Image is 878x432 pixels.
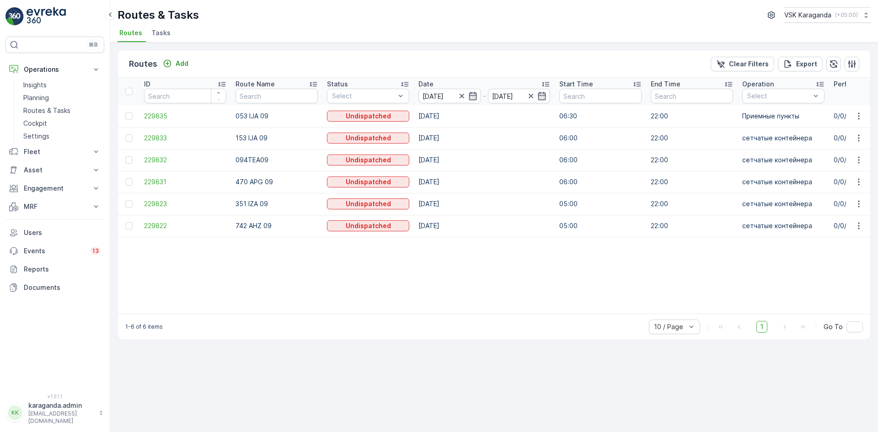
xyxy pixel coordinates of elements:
p: 470 APG 09 [236,177,318,187]
p: Routes & Tasks [118,8,199,22]
p: Engagement [24,184,86,193]
p: 1-6 of 6 items [125,323,163,331]
input: Search [144,89,226,103]
p: сетчатыe контейнера [742,199,824,208]
p: Settings [23,132,49,141]
p: 742 AHZ 09 [236,221,318,230]
p: Performance [834,80,874,89]
p: ID [144,80,150,89]
span: 229832 [144,155,226,165]
div: KK [8,405,22,420]
p: 22:00 [651,199,733,208]
img: logo_light-DOdMpM7g.png [27,7,66,26]
a: Events13 [5,242,104,260]
a: Reports [5,260,104,278]
p: Operations [24,65,86,74]
p: 22:00 [651,112,733,121]
p: сетчатыe контейнера [742,221,824,230]
p: сетчатыe контейнера [742,133,824,143]
input: dd/mm/yyyy [418,89,481,103]
p: Undispatched [346,112,391,121]
input: Search [236,89,318,103]
p: karaganda.admin [28,401,94,410]
p: 153 IJA 09 [236,133,318,143]
p: Events [24,246,85,256]
a: Settings [20,130,104,143]
p: Undispatched [346,155,391,165]
td: [DATE] [414,193,555,215]
img: logo [5,7,24,26]
span: 1 [756,321,767,333]
input: dd/mm/yyyy [488,89,551,103]
div: Toggle Row Selected [125,156,133,164]
a: 229822 [144,221,226,230]
p: 06:00 [559,133,642,143]
p: Operation [742,80,774,89]
p: Documents [24,283,101,292]
button: Clear Filters [711,57,774,71]
span: Tasks [151,28,171,37]
p: End Time [651,80,680,89]
a: 229823 [144,199,226,208]
p: [EMAIL_ADDRESS][DOMAIN_NAME] [28,410,94,425]
p: 13 [92,247,99,255]
button: KKkaraganda.admin[EMAIL_ADDRESS][DOMAIN_NAME] [5,401,104,425]
p: Fleet [24,147,86,156]
p: Undispatched [346,133,391,143]
p: Cockpit [23,119,47,128]
a: Insights [20,79,104,91]
button: Undispatched [327,133,409,144]
span: Routes [119,28,142,37]
button: Undispatched [327,220,409,231]
div: Toggle Row Selected [125,134,133,142]
td: [DATE] [414,127,555,149]
a: 229833 [144,133,226,143]
div: Toggle Row Selected [125,178,133,186]
td: [DATE] [414,149,555,171]
p: Export [796,59,817,69]
p: Select [747,91,810,101]
td: [DATE] [414,105,555,127]
p: 06:30 [559,112,642,121]
span: 229835 [144,112,226,121]
a: Cockpit [20,117,104,130]
p: Users [24,228,101,237]
p: Start Time [559,80,593,89]
p: Asset [24,165,86,175]
div: Toggle Row Selected [125,222,133,229]
p: 05:00 [559,199,642,208]
button: VSK Karaganda(+05:00) [784,7,871,23]
a: Documents [5,278,104,297]
p: Undispatched [346,199,391,208]
button: Engagement [5,179,104,197]
p: Planning [23,93,49,102]
p: Undispatched [346,177,391,187]
button: Export [778,57,823,71]
td: [DATE] [414,171,555,193]
p: Status [327,80,348,89]
a: Routes & Tasks [20,104,104,117]
input: Search [651,89,733,103]
p: - [483,91,486,101]
button: Add [159,58,192,69]
p: VSK Karaganda [784,11,831,20]
td: [DATE] [414,215,555,237]
p: 22:00 [651,155,733,165]
a: Users [5,224,104,242]
p: Date [418,80,434,89]
div: Toggle Row Selected [125,200,133,208]
a: 229831 [144,177,226,187]
div: Toggle Row Selected [125,112,133,120]
p: 351 IZA 09 [236,199,318,208]
button: Undispatched [327,111,409,122]
p: Undispatched [346,221,391,230]
input: Search [559,89,642,103]
p: Route Name [236,80,275,89]
p: Clear Filters [729,59,769,69]
span: Go To [824,322,843,331]
span: v 1.51.1 [5,394,104,399]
